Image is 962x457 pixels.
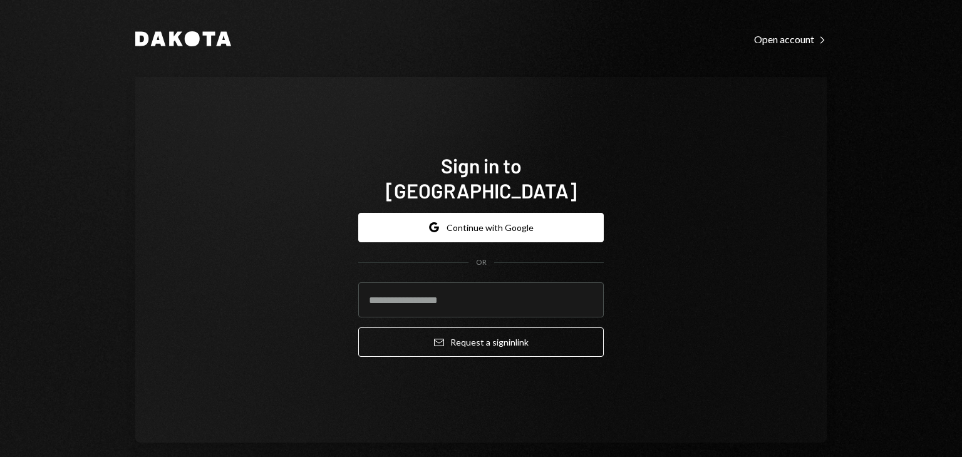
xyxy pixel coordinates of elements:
[358,213,604,242] button: Continue with Google
[754,32,827,46] a: Open account
[358,153,604,203] h1: Sign in to [GEOGRAPHIC_DATA]
[476,257,487,268] div: OR
[754,33,827,46] div: Open account
[358,327,604,357] button: Request a signinlink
